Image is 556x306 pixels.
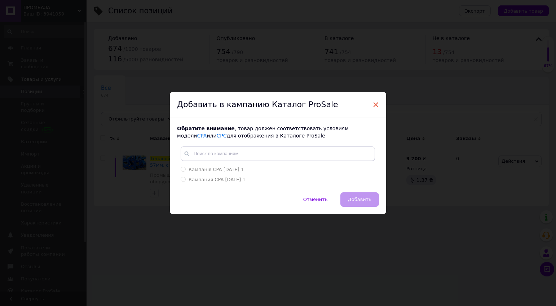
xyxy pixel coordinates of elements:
span: × [372,99,379,111]
a: CPC [217,133,227,139]
b: Обратите внимание [177,126,235,131]
span: Кампанія CPA [DATE] 1 [189,167,244,172]
button: Отменить [296,192,335,207]
input: Поиск по кампаниям [181,147,375,161]
span: Отменить [303,197,328,202]
span: Кампания CPA [DATE] 1 [189,177,246,182]
div: , товар должен соответствовать условиям модели или для отображения в Каталоге ProSale [177,125,379,139]
div: Добавить в кампанию Каталог ProSale [170,92,386,118]
a: CPA [197,133,207,139]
